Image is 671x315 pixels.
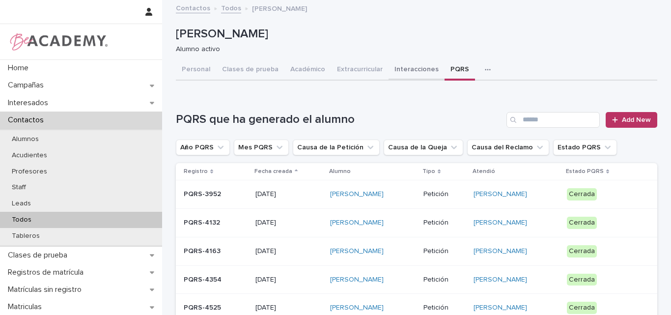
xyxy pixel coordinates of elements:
img: WPrjXfSUmiLcdUfaYY4Q [8,32,109,52]
h1: PQRS que ha generado el alumno [176,113,503,127]
div: Cerrada [567,245,597,258]
a: [PERSON_NAME] [330,304,384,312]
button: Estado PQRS [553,140,617,155]
p: Todos [4,216,39,224]
tr: PQRS-4132[DATE][PERSON_NAME] Petición[PERSON_NAME] Cerrada [176,208,657,237]
a: [PERSON_NAME] [330,190,384,199]
p: PQRS-3952 [184,190,248,199]
button: PQRS [445,60,475,81]
p: Acudientes [4,151,55,160]
a: [PERSON_NAME] [474,219,527,227]
button: Mes PQRS [234,140,289,155]
p: Profesores [4,168,55,176]
tr: PQRS-3952[DATE][PERSON_NAME] Petición[PERSON_NAME] Cerrada [176,180,657,209]
button: Extracurricular [331,60,389,81]
p: Fecha creada [254,166,292,177]
p: [DATE] [255,219,322,227]
div: Cerrada [567,302,597,314]
tr: PQRS-4354[DATE][PERSON_NAME] Petición[PERSON_NAME] Cerrada [176,265,657,294]
p: Alumno [329,166,351,177]
p: [DATE] [255,276,322,284]
p: Petición [423,190,466,199]
button: Clases de prueba [216,60,284,81]
p: Tipo [422,166,435,177]
div: Cerrada [567,188,597,200]
div: Cerrada [567,217,597,229]
p: Interesados [4,98,56,108]
button: Causa del Reclamo [467,140,549,155]
p: [PERSON_NAME] [252,2,307,13]
p: [DATE] [255,190,322,199]
a: Contactos [176,2,210,13]
a: [PERSON_NAME] [330,219,384,227]
span: Add New [622,116,651,123]
p: PQRS-4354 [184,276,248,284]
p: Petición [423,247,466,256]
p: Registros de matrícula [4,268,91,277]
p: Alumno activo [176,45,649,54]
p: Petición [423,304,466,312]
a: [PERSON_NAME] [474,276,527,284]
p: Petición [423,276,466,284]
p: [DATE] [255,304,322,312]
button: Interacciones [389,60,445,81]
a: [PERSON_NAME] [330,276,384,284]
p: Atendió [473,166,495,177]
p: Petición [423,219,466,227]
p: [PERSON_NAME] [176,27,653,41]
p: PQRS-4163 [184,247,248,256]
p: Matrículas sin registro [4,285,89,294]
button: Causa de la Queja [384,140,463,155]
a: Add New [606,112,657,128]
button: Personal [176,60,216,81]
p: Alumnos [4,135,47,143]
a: [PERSON_NAME] [330,247,384,256]
button: Año PQRS [176,140,230,155]
p: Contactos [4,115,52,125]
button: Académico [284,60,331,81]
a: [PERSON_NAME] [474,190,527,199]
p: Leads [4,200,39,208]
p: PQRS-4132 [184,219,248,227]
tr: PQRS-4163[DATE][PERSON_NAME] Petición[PERSON_NAME] Cerrada [176,237,657,265]
p: Registro [184,166,208,177]
p: Home [4,63,36,73]
p: Campañas [4,81,52,90]
a: [PERSON_NAME] [474,304,527,312]
p: Clases de prueba [4,251,75,260]
p: Staff [4,183,34,192]
button: Causa de la Petición [293,140,380,155]
a: Todos [221,2,241,13]
p: Matriculas [4,302,50,312]
p: Tableros [4,232,48,240]
div: Cerrada [567,274,597,286]
p: PQRS-4525 [184,304,248,312]
input: Search [506,112,600,128]
a: [PERSON_NAME] [474,247,527,256]
p: [DATE] [255,247,322,256]
p: Estado PQRS [566,166,604,177]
